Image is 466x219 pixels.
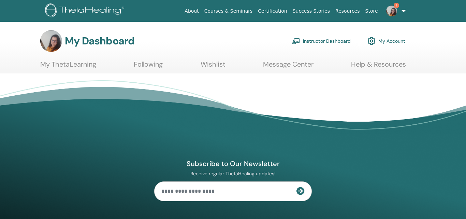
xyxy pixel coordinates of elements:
[363,5,381,17] a: Store
[65,35,134,47] h3: My Dashboard
[182,5,201,17] a: About
[45,3,127,19] img: logo.png
[40,30,62,52] img: default.jpg
[263,60,314,73] a: Message Center
[154,170,312,177] p: Receive regular ThetaHealing updates!
[386,5,397,16] img: default.jpg
[292,33,351,49] a: Instructor Dashboard
[367,33,405,49] a: My Account
[351,60,406,73] a: Help & Resources
[154,159,312,168] h4: Subscribe to Our Newsletter
[367,35,376,47] img: cog.svg
[202,5,256,17] a: Courses & Seminars
[290,5,333,17] a: Success Stories
[40,60,96,73] a: My ThetaLearning
[333,5,363,17] a: Resources
[201,60,225,73] a: Wishlist
[255,5,290,17] a: Certification
[134,60,163,73] a: Following
[394,3,399,8] span: 1
[292,38,300,44] img: chalkboard-teacher.svg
